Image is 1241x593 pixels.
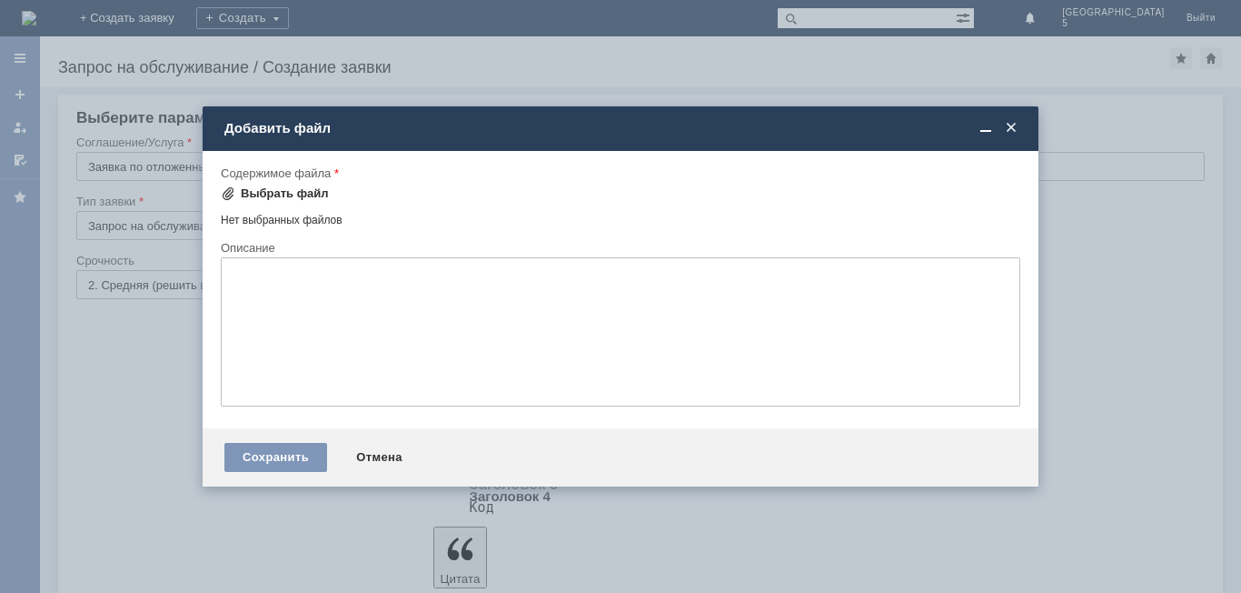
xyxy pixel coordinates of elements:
div: Выбрать файл [241,186,329,201]
div: Содержимое файла [221,167,1017,179]
span: Свернуть (Ctrl + M) [977,120,995,136]
div: Описание [221,242,1017,254]
div: Добавить файл [224,120,1020,136]
span: Закрыть [1002,120,1020,136]
div: [PERSON_NAME]/ [PERSON_NAME] удалить отложенные чеки за [DATE] [7,7,265,36]
div: Нет выбранных файлов [221,206,1020,227]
